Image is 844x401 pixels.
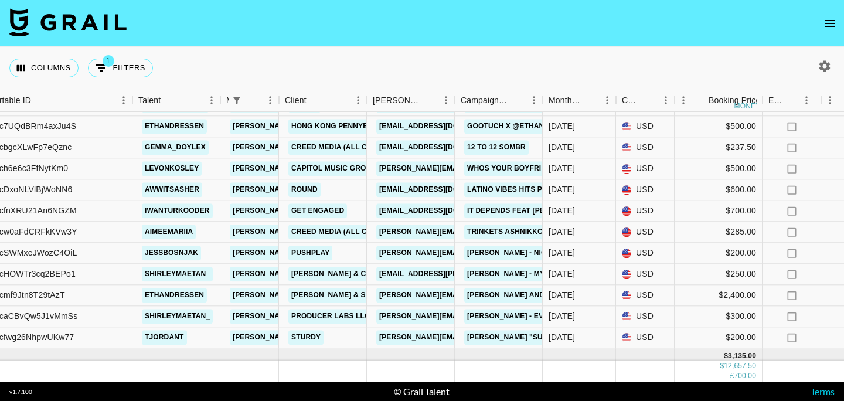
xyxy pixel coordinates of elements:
[142,182,202,197] a: awwitsasher
[376,246,567,260] a: [PERSON_NAME][EMAIL_ADDRESS][DOMAIN_NAME]
[230,225,421,239] a: [PERSON_NAME][EMAIL_ADDRESS][DOMAIN_NAME]
[220,89,279,112] div: Manager
[616,243,675,264] div: USD
[616,179,675,200] div: USD
[245,92,261,108] button: Sort
[675,137,763,158] div: $237.50
[543,89,616,112] div: Month Due
[549,226,575,238] div: Aug '25
[785,92,801,108] button: Sort
[616,327,675,348] div: USD
[549,184,575,196] div: Aug '25
[288,225,410,239] a: Creed Media (All Campaigns)
[142,119,207,134] a: ethandressen
[675,200,763,222] div: $700.00
[821,91,839,109] button: Menu
[279,89,367,112] div: Client
[464,288,685,303] a: [PERSON_NAME] and Sons Fine Teas x @ethandressen
[230,182,421,197] a: [PERSON_NAME][EMAIL_ADDRESS][DOMAIN_NAME]
[675,179,763,200] div: $600.00
[115,91,132,109] button: Menu
[421,92,437,108] button: Sort
[464,246,581,260] a: [PERSON_NAME] - Nice Shoes
[675,116,763,137] div: $500.00
[724,352,728,362] div: $
[203,91,220,109] button: Menu
[288,98,321,113] a: Round
[641,92,657,108] button: Sort
[549,89,582,112] div: Month Due
[132,89,220,112] div: Talent
[288,182,321,197] a: Round
[230,203,421,218] a: [PERSON_NAME][EMAIL_ADDRESS][DOMAIN_NAME]
[288,203,347,218] a: Get Engaged
[549,142,575,154] div: Aug '25
[373,89,421,112] div: [PERSON_NAME]
[549,290,575,301] div: Aug '25
[437,91,455,109] button: Menu
[675,222,763,243] div: $285.00
[622,89,641,112] div: Currency
[616,89,675,112] div: Currency
[616,222,675,243] div: USD
[349,91,367,109] button: Menu
[582,92,598,108] button: Sort
[464,182,574,197] a: Latino Vibes Hits Playlist
[9,59,79,77] button: Select columns
[616,137,675,158] div: USD
[598,91,616,109] button: Menu
[230,330,421,345] a: [PERSON_NAME][EMAIL_ADDRESS][DOMAIN_NAME]
[288,140,410,155] a: Creed Media (All Campaigns)
[675,158,763,179] div: $500.00
[288,288,424,303] a: [PERSON_NAME] & Sons Fine Teas
[9,8,127,36] img: Grail Talent
[549,311,575,322] div: Aug '25
[142,330,187,345] a: tjordant
[464,330,593,345] a: [PERSON_NAME] "Sugar Sweet"
[376,309,567,324] a: [PERSON_NAME][EMAIL_ADDRESS][DOMAIN_NAME]
[768,89,785,112] div: Expenses: Remove Commission?
[307,92,323,108] button: Sort
[288,267,390,281] a: [PERSON_NAME] & Co LLC
[229,92,245,108] button: Show filters
[230,246,421,260] a: [PERSON_NAME][EMAIL_ADDRESS][DOMAIN_NAME]
[376,267,567,281] a: [EMAIL_ADDRESS][PERSON_NAME][DOMAIN_NAME]
[464,119,582,134] a: GOOTUCH x @ethandressen
[549,247,575,259] div: Aug '25
[464,140,529,155] a: 12 to 12 sombr
[288,246,332,260] a: PushPlay
[549,121,575,132] div: Aug '25
[464,98,599,113] a: Match My Mood - [PERSON_NAME]
[709,89,760,112] div: Booking Price
[616,116,675,137] div: USD
[230,267,421,281] a: [PERSON_NAME][EMAIL_ADDRESS][DOMAIN_NAME]
[675,327,763,348] div: $200.00
[675,91,692,109] button: Menu
[261,91,279,109] button: Menu
[376,288,567,303] a: [PERSON_NAME][EMAIL_ADDRESS][DOMAIN_NAME]
[376,330,567,345] a: [PERSON_NAME][EMAIL_ADDRESS][DOMAIN_NAME]
[464,203,595,218] a: It Depends feat [PERSON_NAME]
[616,158,675,179] div: USD
[798,91,815,109] button: Menu
[376,119,508,134] a: [EMAIL_ADDRESS][DOMAIN_NAME]
[675,264,763,285] div: $250.00
[230,309,421,324] a: [PERSON_NAME][EMAIL_ADDRESS][DOMAIN_NAME]
[376,203,508,218] a: [EMAIL_ADDRESS][DOMAIN_NAME]
[692,92,709,108] button: Sort
[675,285,763,306] div: $2,400.00
[376,140,508,155] a: [EMAIL_ADDRESS][DOMAIN_NAME]
[728,352,756,362] div: 3,135.00
[675,243,763,264] div: $200.00
[230,288,421,303] a: [PERSON_NAME][EMAIL_ADDRESS][DOMAIN_NAME]
[616,285,675,306] div: USD
[142,246,201,260] a: jessbosnjak
[142,225,196,239] a: aimeemariia
[549,205,575,217] div: Aug '25
[657,91,675,109] button: Menu
[734,103,761,110] div: money
[818,12,842,35] button: open drawer
[394,386,450,397] div: © Grail Talent
[376,182,508,197] a: [EMAIL_ADDRESS][DOMAIN_NAME]
[142,140,209,155] a: gemma_doylex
